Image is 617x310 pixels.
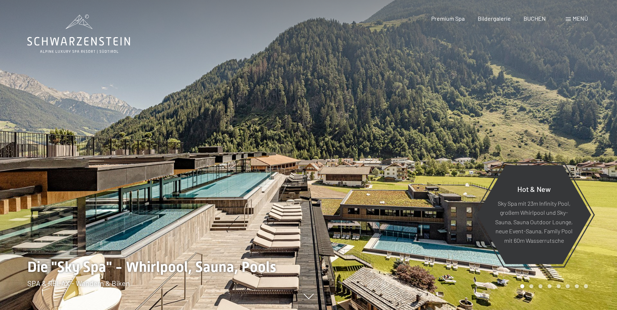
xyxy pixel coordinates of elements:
[478,15,511,22] a: Bildergalerie
[584,284,588,288] div: Carousel Page 8
[529,284,533,288] div: Carousel Page 2
[538,284,542,288] div: Carousel Page 3
[518,284,588,288] div: Carousel Pagination
[566,284,570,288] div: Carousel Page 6
[548,284,552,288] div: Carousel Page 4
[557,284,561,288] div: Carousel Page 5
[517,184,551,193] span: Hot & New
[575,284,579,288] div: Carousel Page 7
[520,284,524,288] div: Carousel Page 1 (Current Slide)
[476,165,592,265] a: Hot & New Sky Spa mit 23m Infinity Pool, großem Whirlpool und Sky-Sauna, Sauna Outdoor Lounge, ne...
[524,15,546,22] a: BUCHEN
[431,15,465,22] a: Premium Spa
[494,198,573,245] p: Sky Spa mit 23m Infinity Pool, großem Whirlpool und Sky-Sauna, Sauna Outdoor Lounge, neue Event-S...
[573,15,588,22] span: Menü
